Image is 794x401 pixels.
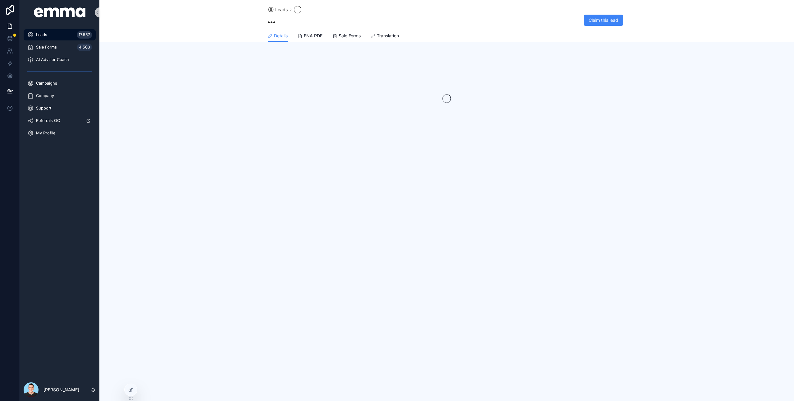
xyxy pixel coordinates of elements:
[20,25,99,147] div: scrollable content
[24,78,96,89] a: Campaigns
[36,32,47,37] span: Leads
[304,33,322,39] span: FNA PDF
[36,93,54,98] span: Company
[36,106,51,111] span: Support
[274,33,288,39] span: Details
[332,30,361,43] a: Sale Forms
[589,17,618,23] span: Claim this lead
[24,54,96,65] a: AI Advisor Coach
[268,7,288,13] a: Leads
[24,128,96,139] a: My Profile
[268,30,288,42] a: Details
[77,31,92,39] div: 17,557
[77,44,92,51] div: 4,503
[36,118,60,123] span: Referrals QC
[34,7,86,17] img: App logo
[36,81,57,86] span: Campaigns
[371,30,399,43] a: Translation
[275,7,288,13] span: Leads
[24,90,96,101] a: Company
[24,42,96,53] a: Sale Forms4,503
[298,30,322,43] a: FNA PDF
[339,33,361,39] span: Sale Forms
[43,387,79,393] p: [PERSON_NAME]
[584,15,623,26] button: Claim this lead
[24,115,96,126] a: Referrals QC
[36,131,55,136] span: My Profile
[36,45,57,50] span: Sale Forms
[24,29,96,40] a: Leads17,557
[24,103,96,114] a: Support
[36,57,69,62] span: AI Advisor Coach
[377,33,399,39] span: Translation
